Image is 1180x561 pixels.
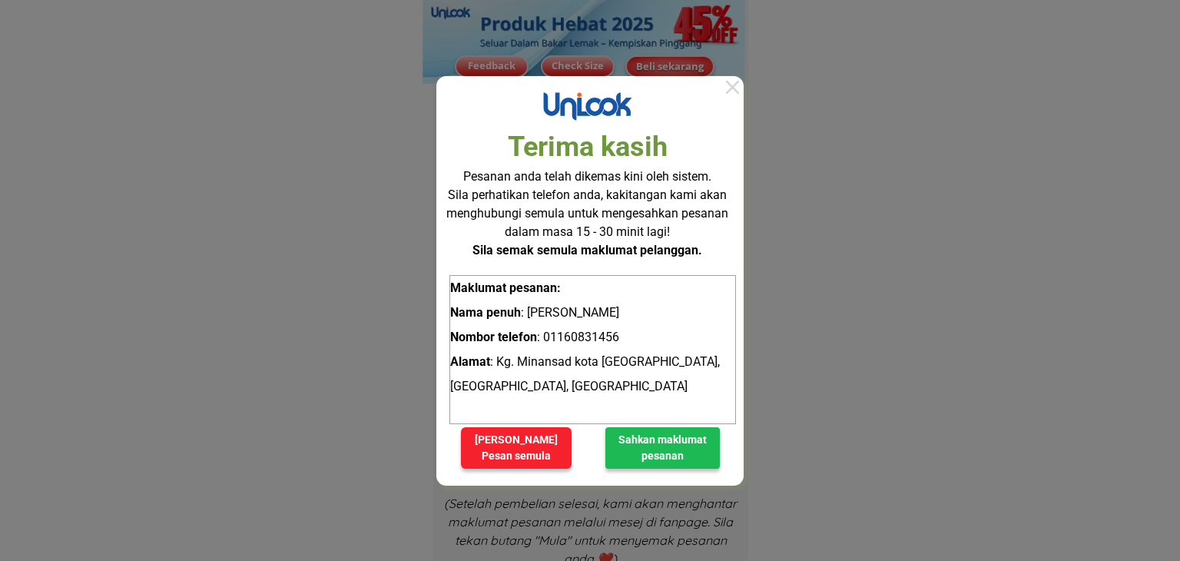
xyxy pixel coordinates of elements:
div: Sahkan maklumat pesanan [605,432,720,464]
span: Alamat [450,354,490,369]
p: Pesanan anda telah dikemas kini oleh sistem. Sila perhatikan telefon anda, kakitangan kami akan m... [444,168,731,260]
p: : [PERSON_NAME] : 01160831456 : Kg. Minansad kota [GEOGRAPHIC_DATA], [GEOGRAPHIC_DATA], [GEOGRAPH... [449,275,736,424]
span: Sila semak semula maklumat pelanggan. [472,243,702,257]
div: Pesan semula [461,448,572,464]
p: Terima kasih [508,126,678,168]
div: [PERSON_NAME] [461,432,572,464]
span: Maklumat pesanan: Nama penuh [450,280,561,320]
span: Nombor telefon [450,330,537,344]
